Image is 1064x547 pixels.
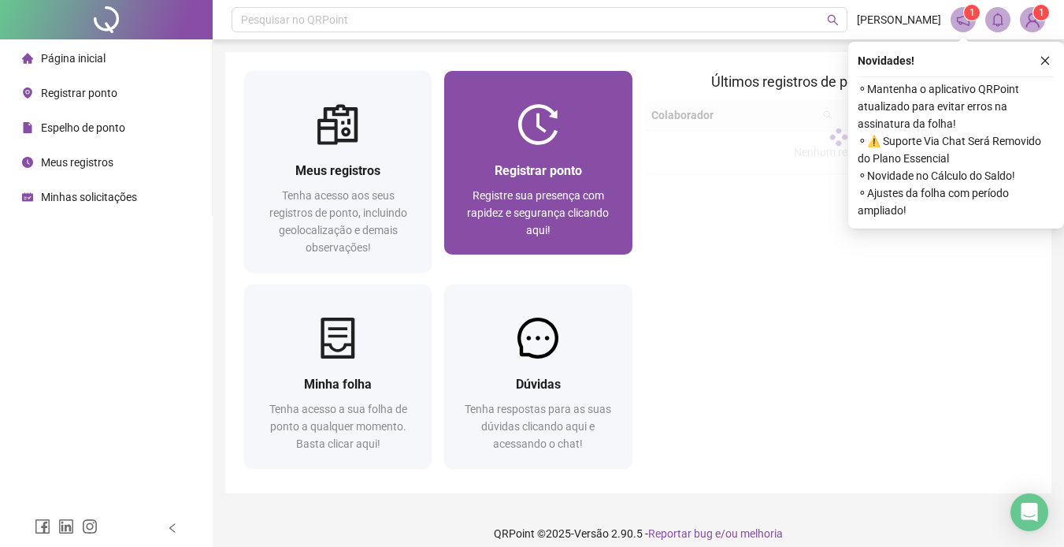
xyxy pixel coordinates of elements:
span: Reportar bug e/ou melhoria [648,527,783,540]
span: ⚬ Mantenha o aplicativo QRPoint atualizado para evitar erros na assinatura da folha! [858,80,1055,132]
span: Página inicial [41,52,106,65]
span: Versão [574,527,609,540]
span: Dúvidas [516,377,561,392]
span: Meus registros [41,156,113,169]
span: Novidades ! [858,52,914,69]
a: Meus registrosTenha acesso aos seus registros de ponto, incluindo geolocalização e demais observa... [244,71,432,272]
a: Registrar pontoRegistre sua presença com rapidez e segurança clicando aqui! [444,71,632,255]
span: ⚬ Novidade no Cálculo do Saldo! [858,167,1055,184]
sup: 1 [964,5,980,20]
div: Open Intercom Messenger [1010,493,1048,531]
span: Espelho de ponto [41,121,125,134]
span: close [1040,55,1051,66]
span: Registrar ponto [495,163,582,178]
span: linkedin [58,519,74,534]
span: Tenha acesso a sua folha de ponto a qualquer momento. Basta clicar aqui! [269,403,407,450]
span: clock-circle [22,157,33,168]
span: search [827,14,839,26]
span: notification [956,13,970,27]
span: 1 [969,7,975,18]
span: Minhas solicitações [41,191,137,203]
img: 84075 [1021,8,1044,32]
span: 1 [1039,7,1044,18]
sup: Atualize o seu contato no menu Meus Dados [1033,5,1049,20]
span: ⚬ ⚠️ Suporte Via Chat Será Removido do Plano Essencial [858,132,1055,167]
span: home [22,53,33,64]
span: environment [22,87,33,99]
span: schedule [22,192,33,203]
a: Minha folhaTenha acesso a sua folha de ponto a qualquer momento. Basta clicar aqui! [244,285,432,468]
span: Registre sua presença com rapidez e segurança clicando aqui! [467,189,609,236]
a: DúvidasTenha respostas para as suas dúvidas clicando aqui e acessando o chat! [444,285,632,468]
span: Registrar ponto [41,87,117,99]
span: Tenha acesso aos seus registros de ponto, incluindo geolocalização e demais observações! [269,189,407,254]
span: ⚬ Ajustes da folha com período ampliado! [858,184,1055,219]
span: Minha folha [304,377,372,392]
span: bell [991,13,1005,27]
span: Últimos registros de ponto sincronizados [711,73,966,90]
span: facebook [35,519,50,534]
span: file [22,122,33,133]
span: [PERSON_NAME] [857,11,941,28]
span: Meus registros [295,163,380,178]
span: left [167,523,178,534]
span: Tenha respostas para as suas dúvidas clicando aqui e acessando o chat! [465,403,611,450]
span: instagram [82,519,98,534]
